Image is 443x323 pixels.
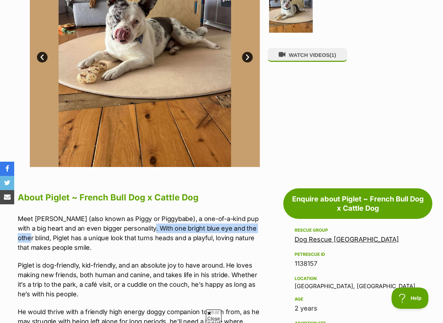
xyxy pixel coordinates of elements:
[18,214,264,252] p: Meet [PERSON_NAME] (also known as Piggy or Piggybabe), a one-of-a-kind pup with a big heart and a...
[295,303,421,313] div: 2 years
[295,227,421,233] div: Rescue group
[295,276,421,281] div: Location
[37,52,48,63] a: Prev
[18,190,264,205] h2: About Piglet ~ French Bull Dog x Cattle Dog
[295,259,421,269] div: 1138157
[18,260,264,299] p: Piglet is dog-friendly, kid-friendly, and an absolute joy to have around. He loves making new fri...
[329,52,336,58] span: (1)
[392,287,429,309] iframe: Help Scout Beacon - Open
[295,274,421,289] div: [GEOGRAPHIC_DATA], [GEOGRAPHIC_DATA]
[283,188,432,219] a: Enquire about Piglet ~ French Bull Dog x Cattle Dog
[295,296,421,302] div: Age
[295,236,399,243] a: Dog Rescue [GEOGRAPHIC_DATA]
[206,309,221,322] span: Close
[242,52,253,63] a: Next
[295,252,421,257] div: PetRescue ID
[268,48,347,62] button: WATCH VIDEOS(1)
